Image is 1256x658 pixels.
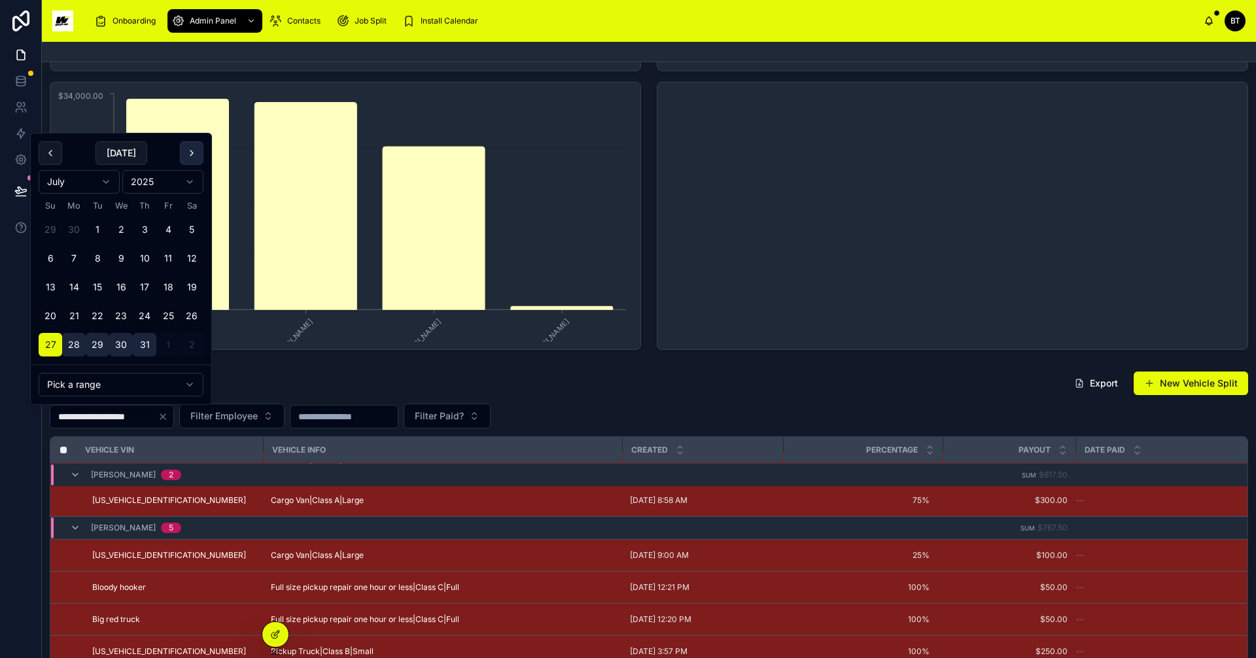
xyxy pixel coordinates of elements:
[1076,495,1084,506] span: --
[39,199,62,213] th: Sunday
[156,218,180,241] button: Friday, July 4th, 2025
[271,614,459,625] a: Full size pickup repair one hour or less|Class C|Full
[665,90,1240,341] div: chart
[156,333,180,356] button: Friday, August 1st, 2025, selected
[156,304,180,328] button: Friday, July 25th, 2025
[630,582,689,593] span: [DATE] 12:21 PM
[58,91,103,101] tspan: $34,000.00
[951,614,1068,625] span: $50.00
[179,404,285,428] button: Select Button
[951,582,1068,593] span: $50.00
[62,218,86,241] button: Monday, June 30th, 2025
[133,333,156,356] button: Thursday, July 31st, 2025, selected
[271,646,374,657] a: Pickup Truck|Class B|Small
[796,495,930,506] span: 75%
[271,582,459,593] span: Full size pickup repair one hour or less|Class C|Full
[86,333,109,356] button: Tuesday, July 29th, 2025, selected
[190,16,236,26] span: Admin Panel
[398,9,487,33] a: Install Calendar
[1022,471,1036,478] small: Sum
[62,199,86,213] th: Monday
[92,614,140,625] a: Big red truck
[52,10,73,31] img: App logo
[169,523,173,533] div: 5
[109,333,133,356] button: Wednesday, July 30th, 2025, selected
[180,275,203,299] button: Saturday, July 19th, 2025
[39,199,203,356] table: July 2025
[355,16,387,26] span: Job Split
[84,7,1204,35] div: scrollable content
[630,550,689,561] span: [DATE] 9:00 AM
[113,16,156,26] span: Onboarding
[796,614,930,625] span: 100%
[266,317,315,366] text: [PERSON_NAME]
[133,247,156,270] button: Thursday, July 10th, 2025
[1020,525,1035,532] small: Sum
[169,470,173,480] div: 2
[866,445,918,455] span: Percentage
[86,275,109,299] button: Tuesday, July 15th, 2025
[133,218,156,241] button: Thursday, July 3rd, 2025
[415,409,464,423] span: Filter Paid?
[1064,372,1128,395] button: Export
[180,247,203,270] button: Saturday, July 12th, 2025
[180,333,203,356] button: Saturday, August 2nd, 2025, selected
[85,445,134,455] span: Vehicle VIN
[796,646,930,657] span: 100%
[180,304,203,328] button: Saturday, July 26th, 2025
[90,9,165,33] a: Onboarding
[109,275,133,299] button: Wednesday, July 16th, 2025
[92,582,146,593] a: Bloody hooker
[394,317,443,366] text: [PERSON_NAME]
[167,9,262,33] a: Admin Panel
[523,317,571,366] text: [PERSON_NAME]
[109,218,133,241] button: Wednesday, July 2nd, 2025
[158,411,173,422] button: Clear
[91,523,156,533] span: [PERSON_NAME]
[92,646,246,657] a: [US_VEHICLE_IDENTIFICATION_NUMBER]
[96,141,147,165] button: [DATE]
[271,550,364,561] span: Cargo Van|Class A|Large
[133,304,156,328] button: Thursday, July 24th, 2025
[62,247,86,270] button: Monday, July 7th, 2025
[92,495,246,506] a: [US_VEHICLE_IDENTIFICATION_NUMBER]
[109,247,133,270] button: Wednesday, July 9th, 2025
[133,275,156,299] button: Thursday, July 17th, 2025
[404,404,491,428] button: Select Button
[332,9,396,33] a: Job Split
[39,218,62,241] button: Sunday, June 29th, 2025
[39,304,62,328] button: Sunday, July 20th, 2025
[951,550,1068,561] span: $100.00
[92,550,246,561] a: [US_VEHICLE_IDENTIFICATION_NUMBER]
[1038,523,1068,532] span: $767.50
[1134,372,1248,395] button: New Vehicle Split
[951,646,1068,657] span: $250.00
[190,409,258,423] span: Filter Employee
[62,275,86,299] button: Monday, July 14th, 2025
[796,550,930,561] span: 25%
[1085,445,1125,455] span: Date Paid
[109,304,133,328] button: Wednesday, July 23rd, 2025
[156,247,180,270] button: Friday, July 11th, 2025
[796,582,930,593] span: 100%
[631,445,668,455] span: Created
[1076,582,1084,593] span: --
[265,9,330,33] a: Contacts
[156,275,180,299] button: Friday, July 18th, 2025
[180,199,203,213] th: Saturday
[86,247,109,270] button: Tuesday, July 8th, 2025
[86,218,109,241] button: Tuesday, July 1st, 2025
[271,495,364,506] a: Cargo Van|Class A|Large
[1076,550,1084,561] span: --
[1076,646,1084,657] span: --
[630,495,688,506] span: [DATE] 8:58 AM
[1230,16,1240,26] span: BT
